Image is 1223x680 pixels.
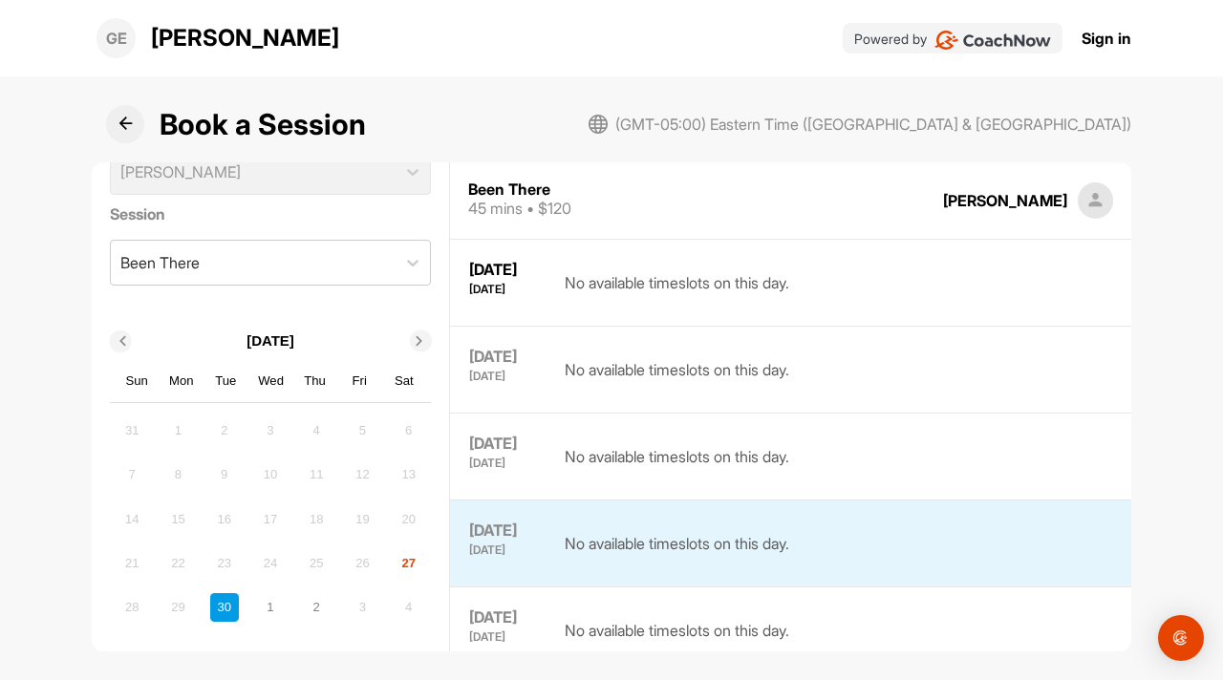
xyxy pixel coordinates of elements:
div: Not available Monday, September 15th, 2025 [163,504,192,533]
div: Not available Sunday, September 7th, 2025 [118,460,146,489]
div: Not available Saturday, September 6th, 2025 [395,416,423,445]
div: Not available Wednesday, September 10th, 2025 [256,460,285,489]
div: Not available Friday, October 3rd, 2025 [348,593,376,622]
div: month 2025-09 [116,414,426,624]
div: Fri [347,369,372,393]
div: Not available Thursday, September 4th, 2025 [302,416,331,445]
div: Not available Tuesday, September 16th, 2025 [210,504,239,533]
span: (GMT-05:00) Eastern Time ([GEOGRAPHIC_DATA] & [GEOGRAPHIC_DATA]) [615,113,1131,136]
div: [DATE] [469,520,546,541]
div: Not available Friday, September 19th, 2025 [348,504,376,533]
a: Sign in [1082,27,1131,50]
div: Sun [124,369,149,393]
div: Wed [258,369,283,393]
p: [DATE] [247,330,294,352]
div: GE [97,18,136,57]
div: Not available Thursday, September 25th, 2025 [302,549,331,578]
div: Not available Thursday, September 11th, 2025 [302,460,331,489]
div: Not available Monday, September 1st, 2025 [163,416,192,445]
div: Sat [392,369,417,393]
h1: Book a Session [160,103,366,146]
div: [DATE] [469,371,546,382]
div: Not available Wednesday, September 24th, 2025 [256,549,285,578]
div: Not available Monday, September 29th, 2025 [163,593,192,622]
div: No available timeslots on this day. [565,346,789,393]
div: No available timeslots on this day. [565,259,789,307]
div: No available timeslots on this day. [565,520,789,567]
div: Open Intercom Messenger [1158,615,1204,661]
div: [DATE] [469,457,546,469]
div: Choose Thursday, October 2nd, 2025 [302,593,331,622]
div: No available timeslots on this day. [565,433,789,480]
div: Not available Friday, September 26th, 2025 [348,549,376,578]
div: No available timeslots on this day. [565,606,789,654]
p: Powered by [854,29,927,49]
img: CoachNow [934,31,1052,50]
div: Not available Tuesday, September 9th, 2025 [210,460,239,489]
div: Choose Wednesday, October 1st, 2025 [256,593,285,622]
div: Not available Friday, September 5th, 2025 [348,416,376,445]
div: [DATE] [469,606,546,627]
div: Tue [214,369,239,393]
div: Been There [120,251,200,274]
div: Not available Tuesday, September 2nd, 2025 [210,416,239,445]
div: Not available Saturday, September 27th, 2025 [395,549,423,578]
div: [DATE] [469,544,546,556]
div: Not available Tuesday, September 23rd, 2025 [210,549,239,578]
div: Not available Sunday, September 14th, 2025 [118,504,146,533]
div: Not available Wednesday, September 3rd, 2025 [256,416,285,445]
img: square_default-ef6cabf814de5a2bf16c804365e32c732080f9872bdf737d349900a9daf73cf9.png [1078,182,1114,219]
div: Not available Saturday, September 20th, 2025 [395,504,423,533]
div: [DATE] [469,259,546,280]
div: [DATE] [469,631,546,643]
div: Mon [169,369,194,393]
div: Not available Sunday, September 28th, 2025 [118,593,146,622]
div: Not available Saturday, October 4th, 2025 [395,593,423,622]
div: Been There [468,181,571,197]
div: Not available Monday, September 22nd, 2025 [163,549,192,578]
p: [PERSON_NAME] [151,21,339,55]
div: [DATE] [469,433,546,454]
div: Not available Wednesday, September 17th, 2025 [256,504,285,533]
div: [DATE] [469,346,546,367]
div: 45 mins • $120 [468,197,571,220]
div: [PERSON_NAME] [943,189,1067,212]
div: [DATE] [469,284,546,295]
div: Not available Saturday, September 13th, 2025 [395,460,423,489]
div: Not available Friday, September 12th, 2025 [348,460,376,489]
div: Not available Sunday, August 31st, 2025 [118,416,146,445]
label: Session [110,202,432,225]
img: svg+xml;base64,PHN2ZyB3aWR0aD0iMjAiIGhlaWdodD0iMjAiIHZpZXdCb3g9IjAgMCAyMCAyMCIgZmlsbD0ibm9uZSIgeG... [589,115,608,134]
div: Not available Thursday, September 18th, 2025 [302,504,331,533]
div: Not available Monday, September 8th, 2025 [163,460,192,489]
div: Not available Sunday, September 21st, 2025 [118,549,146,578]
div: Thu [303,369,328,393]
div: Choose Tuesday, September 30th, 2025 [210,593,239,622]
